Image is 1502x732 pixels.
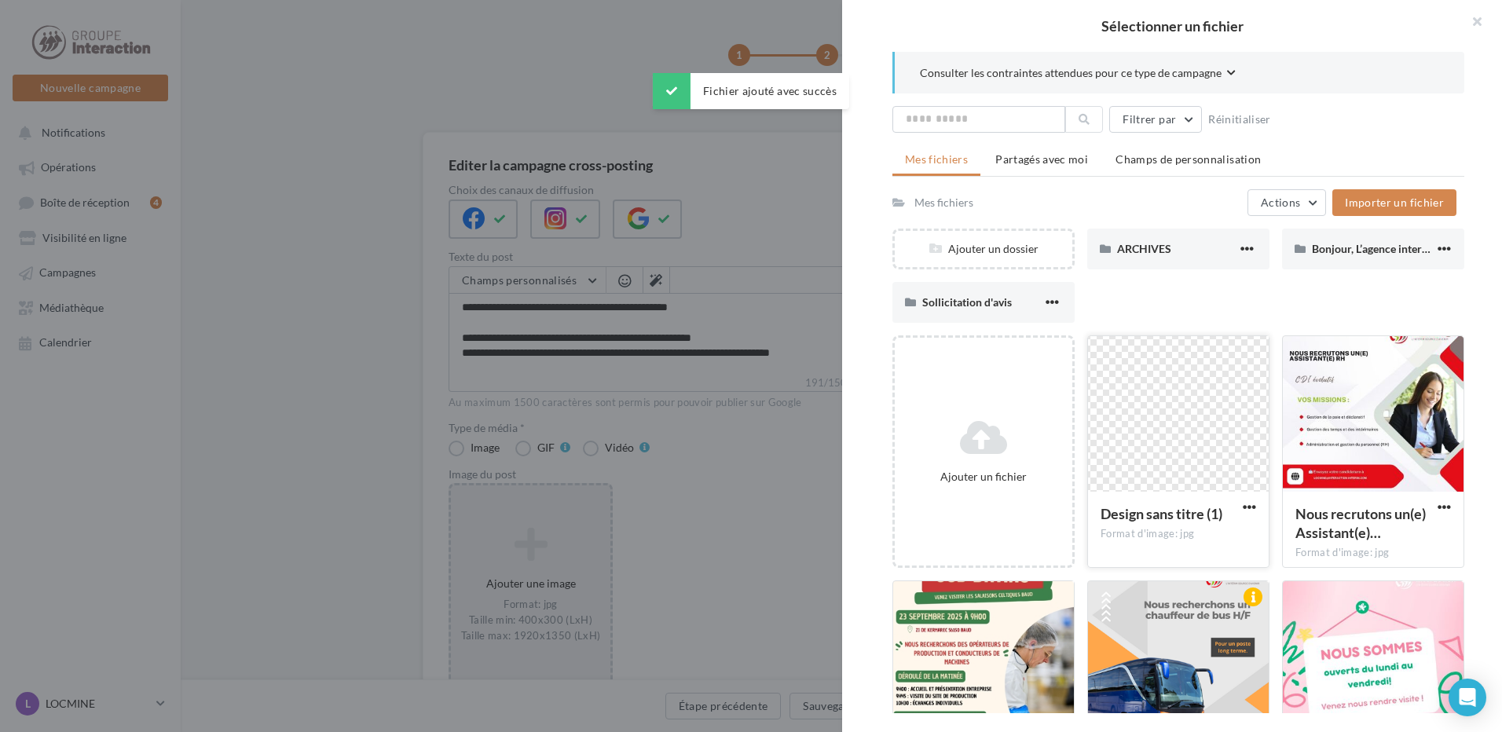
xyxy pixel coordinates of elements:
span: Nous recrutons un(e) Assistant(e) RH” [1295,505,1426,541]
span: Importer un fichier [1345,196,1444,209]
span: Consulter les contraintes attendues pour ce type de campagne [920,65,1222,81]
div: Fichier ajouté avec succès [653,73,849,109]
button: Importer un fichier [1332,189,1456,216]
h2: Sélectionner un fichier [867,19,1477,33]
div: Ajouter un fichier [901,469,1066,485]
span: Design sans titre (1) [1101,505,1222,522]
span: Partagés avec moi [995,152,1088,166]
div: Ajouter un dossier [895,241,1072,257]
button: Consulter les contraintes attendues pour ce type de campagne [920,64,1236,84]
span: ARCHIVES [1117,242,1171,255]
span: Actions [1261,196,1300,209]
div: Format d'image: jpg [1295,546,1451,560]
div: Format d'image: jpg [1101,527,1256,541]
div: Open Intercom Messenger [1449,679,1486,716]
span: Champs de personnalisation [1116,152,1261,166]
button: Actions [1247,189,1326,216]
button: Réinitialiser [1202,110,1277,129]
span: Mes fichiers [905,152,968,166]
span: Sollicitation d'avis [922,295,1012,309]
button: Filtrer par [1109,106,1202,133]
div: Mes fichiers [914,195,973,210]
